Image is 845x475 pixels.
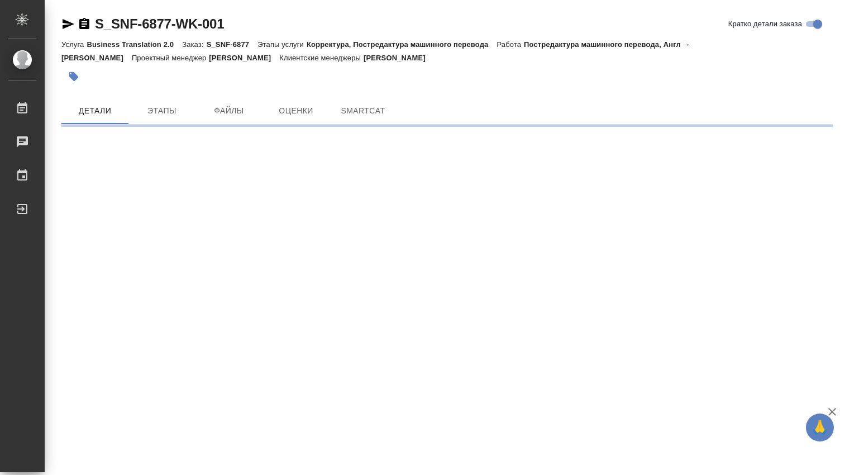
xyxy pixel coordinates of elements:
[269,104,323,118] span: Оценки
[497,40,524,49] p: Работа
[364,54,434,62] p: [PERSON_NAME]
[202,104,256,118] span: Файлы
[95,16,224,31] a: S_SNF-6877-WK-001
[810,416,829,439] span: 🙏
[307,40,497,49] p: Корректура, Постредактура машинного перевода
[61,17,75,31] button: Скопировать ссылку для ЯМессенджера
[728,18,802,30] span: Кратко детали заказа
[68,104,122,118] span: Детали
[806,414,834,441] button: 🙏
[182,40,206,49] p: Заказ:
[207,40,258,49] p: S_SNF-6877
[132,54,209,62] p: Проектный менеджер
[61,64,86,89] button: Добавить тэг
[135,104,189,118] span: Этапы
[87,40,182,49] p: Business Translation 2.0
[257,40,307,49] p: Этапы услуги
[61,40,87,49] p: Услуга
[209,54,279,62] p: [PERSON_NAME]
[279,54,364,62] p: Клиентские менеджеры
[78,17,91,31] button: Скопировать ссылку
[336,104,390,118] span: SmartCat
